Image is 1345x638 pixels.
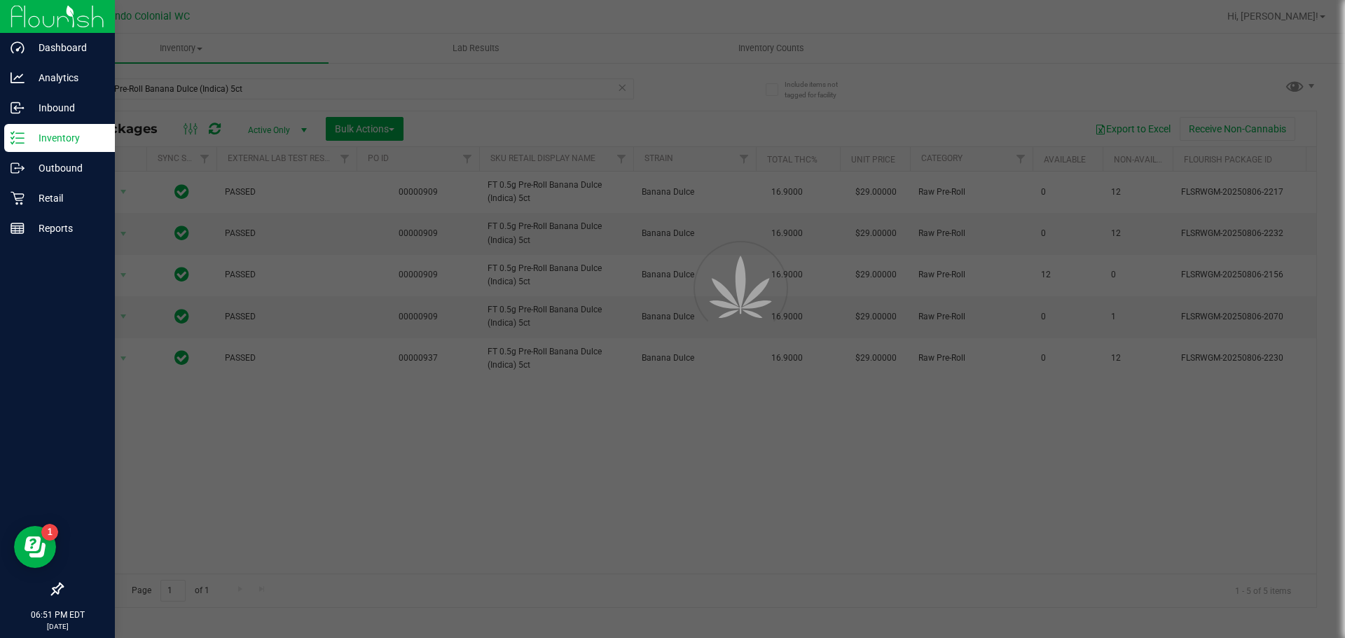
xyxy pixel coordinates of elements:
p: Inbound [25,99,109,116]
inline-svg: Reports [11,221,25,235]
inline-svg: Inbound [11,101,25,115]
p: Dashboard [25,39,109,56]
inline-svg: Analytics [11,71,25,85]
iframe: Resource center [14,526,56,568]
p: Outbound [25,160,109,176]
inline-svg: Outbound [11,161,25,175]
iframe: Resource center unread badge [41,524,58,541]
p: Inventory [25,130,109,146]
p: 06:51 PM EDT [6,609,109,621]
inline-svg: Dashboard [11,41,25,55]
inline-svg: Inventory [11,131,25,145]
p: Reports [25,220,109,237]
inline-svg: Retail [11,191,25,205]
p: Analytics [25,69,109,86]
p: Retail [25,190,109,207]
p: [DATE] [6,621,109,632]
